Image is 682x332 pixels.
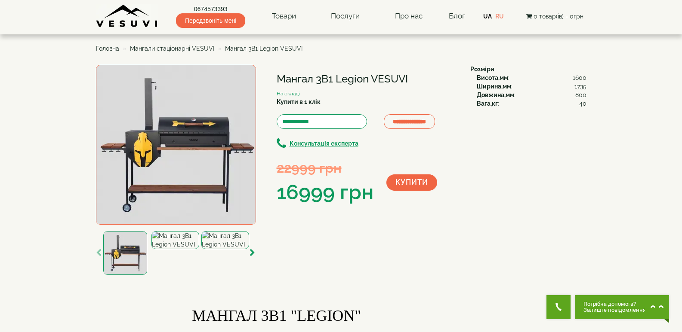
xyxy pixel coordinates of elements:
[477,74,508,81] b: Висота,мм
[386,6,431,26] a: Про нас
[477,82,586,91] div: :
[449,12,465,20] a: Блог
[495,13,504,20] a: RU
[524,12,586,21] button: 0 товар(ів) - 0грн
[277,73,457,85] h1: Мангал 3В1 Legion VESUVI
[477,73,586,82] div: :
[322,6,368,26] a: Послуги
[277,178,373,207] div: 16999 грн
[96,45,119,52] a: Головна
[386,174,437,191] button: Купити
[151,231,199,249] img: Мангал 3В1 Legion VESUVI
[176,5,245,13] a: 0674573393
[96,4,158,28] img: Завод VESUVI
[263,6,305,26] a: Товари
[483,13,492,20] a: UA
[575,295,669,319] button: Chat button
[573,73,586,82] span: 1600
[201,231,249,249] img: Мангал 3В1 Legion VESUVI
[277,97,321,106] label: Купити в 1 клік
[583,301,646,307] span: Потрібна допомога?
[96,65,256,225] img: Мангал 3В1 Legion VESUVI
[579,99,586,108] span: 40
[477,91,514,98] b: Довжина,мм
[130,45,214,52] a: Мангали стаціонарні VESUVI
[477,83,511,90] b: Ширина,мм
[534,13,583,20] span: 0 товар(ів) - 0грн
[583,307,646,313] span: Залиште повідомлення
[277,91,300,97] small: На складі
[103,231,147,275] img: Мангал 3В1 Legion VESUVI
[470,66,494,73] b: Розміри
[192,307,361,324] span: МАНГАЛ 3В1 "LEGION"
[575,91,586,99] span: 800
[477,100,498,107] b: Вага,кг
[290,140,358,147] b: Консультація експерта
[477,91,586,99] div: :
[277,158,373,177] div: 22999 грн
[546,295,571,319] button: Get Call button
[477,99,586,108] div: :
[176,13,245,28] span: Передзвоніть мені
[574,82,586,91] span: 1735
[225,45,302,52] span: Мангал 3В1 Legion VESUVI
